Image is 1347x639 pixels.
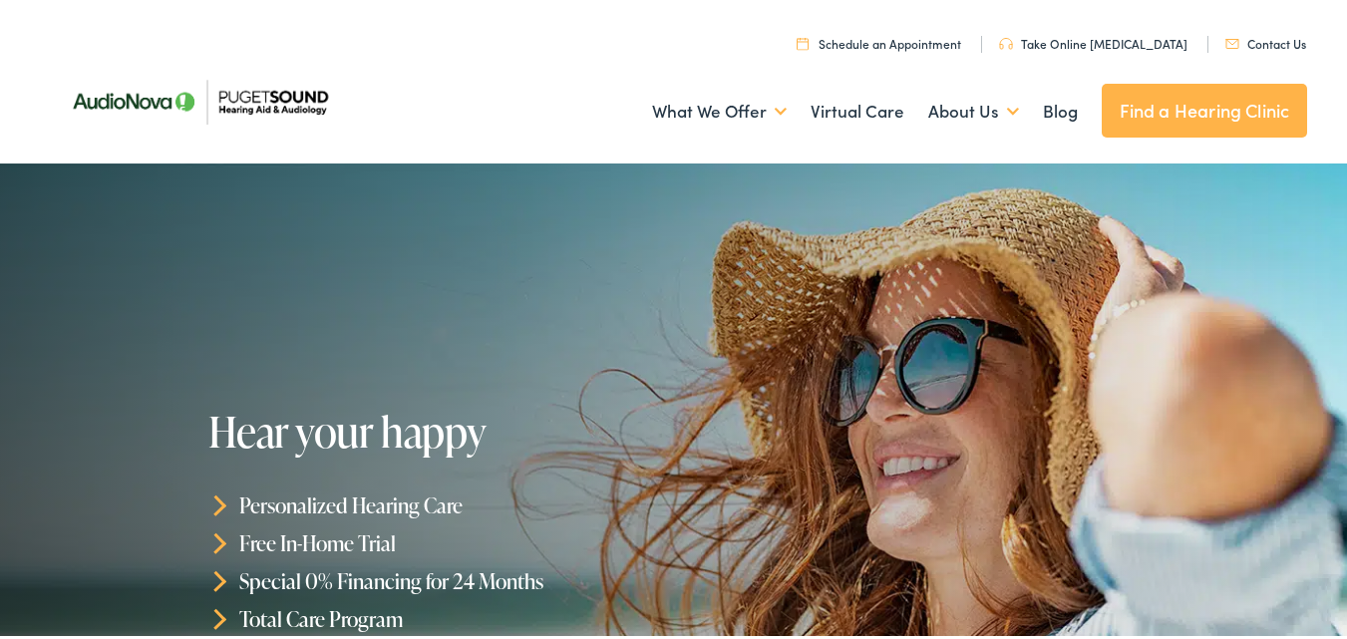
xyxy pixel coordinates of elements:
img: utility icon [1225,35,1239,45]
li: Special 0% Financing for 24 Months [208,558,680,596]
a: Blog [1043,71,1078,145]
a: About Us [928,71,1019,145]
a: Find a Hearing Clinic [1102,80,1308,134]
li: Total Care Program [208,595,680,633]
img: utility icon [797,33,809,46]
a: Contact Us [1225,31,1306,48]
a: What We Offer [652,71,787,145]
li: Free In-Home Trial [208,520,680,558]
a: Schedule an Appointment [797,31,961,48]
h1: Hear your happy [208,405,680,451]
a: Take Online [MEDICAL_DATA] [999,31,1187,48]
li: Personalized Hearing Care [208,482,680,520]
a: Virtual Care [811,71,904,145]
img: utility icon [999,34,1013,46]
